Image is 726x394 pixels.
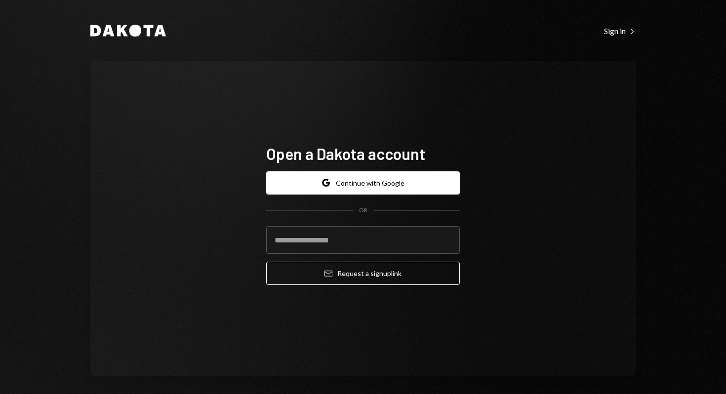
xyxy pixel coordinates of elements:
button: Continue with Google [266,171,460,195]
div: OR [359,206,367,215]
a: Sign in [604,25,636,36]
h1: Open a Dakota account [266,144,460,163]
div: Sign in [604,26,636,36]
button: Request a signuplink [266,262,460,285]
